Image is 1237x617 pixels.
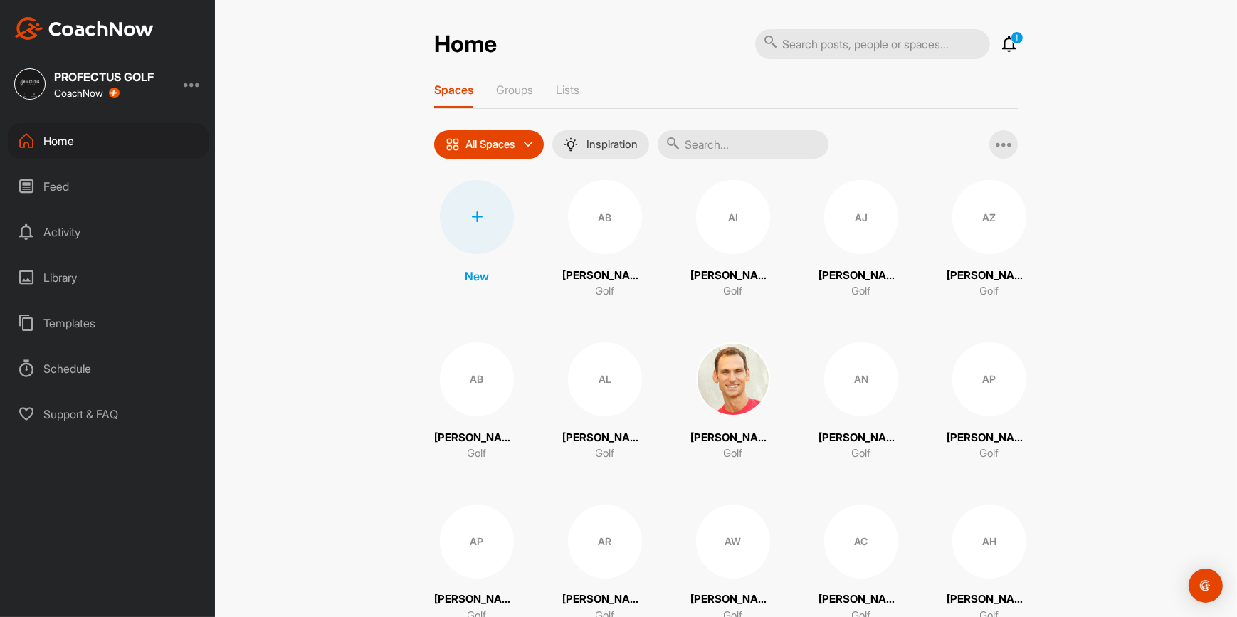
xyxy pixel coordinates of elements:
[434,430,520,446] p: [PERSON_NAME]
[8,305,209,341] div: Templates
[586,139,638,150] p: Inspiration
[562,268,648,284] p: [PERSON_NAME]
[696,505,770,579] div: AW
[658,130,828,159] input: Search...
[468,445,487,462] p: Golf
[8,123,209,159] div: Home
[568,180,642,254] div: AB
[818,430,904,446] p: [PERSON_NAME]
[952,505,1026,579] div: AH
[947,430,1032,446] p: [PERSON_NAME]
[852,283,871,300] p: Golf
[952,180,1026,254] div: AZ
[824,180,898,254] div: AJ
[8,260,209,295] div: Library
[596,283,615,300] p: Golf
[852,445,871,462] p: Golf
[562,342,648,462] a: AL[PERSON_NAME]Golf
[434,591,520,608] p: [PERSON_NAME]
[690,591,776,608] p: [PERSON_NAME]
[14,17,154,40] img: CoachNow
[496,83,533,97] p: Groups
[465,139,515,150] p: All Spaces
[1011,31,1023,44] p: 1
[562,591,648,608] p: [PERSON_NAME]
[980,283,999,300] p: Golf
[690,342,776,462] a: [PERSON_NAME]Golf
[434,342,520,462] a: AB[PERSON_NAME]Golf
[818,268,904,284] p: [PERSON_NAME]
[8,214,209,250] div: Activity
[446,137,460,152] img: icon
[724,283,743,300] p: Golf
[562,180,648,300] a: AB[PERSON_NAME]Golf
[556,83,579,97] p: Lists
[568,505,642,579] div: AR
[690,180,776,300] a: AI[PERSON_NAME]Golf
[818,342,904,462] a: AN[PERSON_NAME]Golf
[818,180,904,300] a: AJ[PERSON_NAME]Golf
[980,445,999,462] p: Golf
[947,268,1032,284] p: [PERSON_NAME]
[434,31,497,58] h2: Home
[8,169,209,204] div: Feed
[824,342,898,416] div: AN
[440,342,514,416] div: AB
[1189,569,1223,603] div: Open Intercom Messenger
[818,591,904,608] p: [PERSON_NAME]
[947,591,1032,608] p: [PERSON_NAME]
[564,137,578,152] img: menuIcon
[596,445,615,462] p: Golf
[434,83,473,97] p: Spaces
[54,71,154,83] div: PROFECTUS GOLF
[8,396,209,432] div: Support & FAQ
[14,68,46,100] img: square_572252830d232d6adad598d780a7755d.jpg
[952,342,1026,416] div: AP
[8,351,209,386] div: Schedule
[696,342,770,416] img: square_0703bd4102b703a04486f7d6ded0449b.jpg
[755,29,990,59] input: Search posts, people or spaces...
[947,342,1032,462] a: AP[PERSON_NAME]Golf
[690,430,776,446] p: [PERSON_NAME]
[465,268,489,285] p: New
[568,342,642,416] div: AL
[440,505,514,579] div: AP
[54,88,120,99] div: CoachNow
[947,180,1032,300] a: AZ[PERSON_NAME]Golf
[824,505,898,579] div: AC
[562,430,648,446] p: [PERSON_NAME]
[696,180,770,254] div: AI
[724,445,743,462] p: Golf
[690,268,776,284] p: [PERSON_NAME]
